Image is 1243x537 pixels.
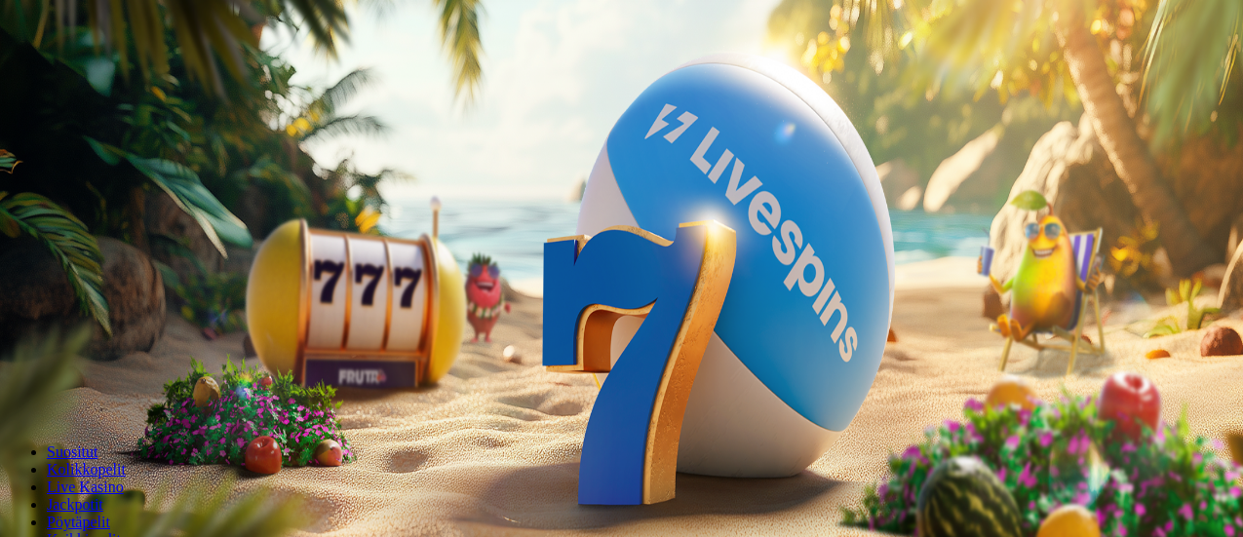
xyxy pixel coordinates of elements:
[47,479,124,495] a: Live Kasino
[47,443,97,460] a: Suositut
[47,496,103,513] a: Jackpotit
[47,461,126,478] a: Kolikkopelit
[47,514,110,530] span: Pöytäpelit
